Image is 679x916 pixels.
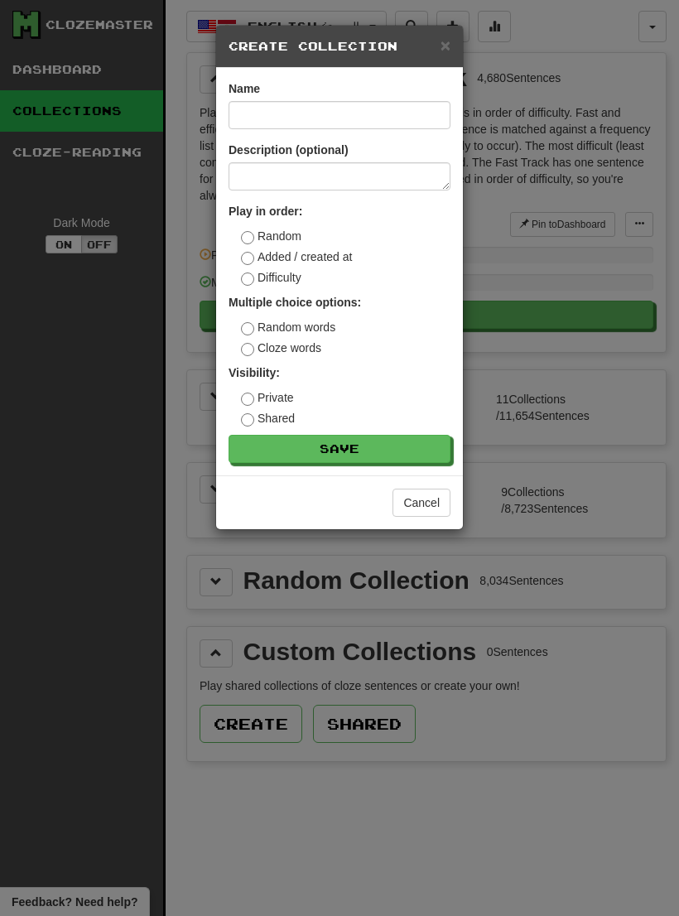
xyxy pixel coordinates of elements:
[241,322,254,335] input: Random words
[229,38,450,55] h5: Create Collection
[229,366,280,379] strong: Visibility:
[229,296,361,309] strong: Multiple choice options:
[241,252,254,265] input: Added / created at
[241,248,352,265] label: Added / created at
[241,340,321,356] label: Cloze words
[441,36,450,54] button: Close
[241,410,295,427] label: Shared
[241,393,254,406] input: Private
[441,36,450,55] span: ×
[241,228,301,244] label: Random
[241,319,335,335] label: Random words
[392,489,450,517] button: Cancel
[241,272,254,286] input: Difficulty
[241,231,254,244] input: Random
[241,269,301,286] label: Difficulty
[229,205,302,218] strong: Play in order:
[241,343,254,356] input: Cloze words
[229,80,260,97] label: Name
[229,435,450,463] button: Save
[241,389,294,406] label: Private
[241,413,254,427] input: Shared
[229,142,349,158] label: Description (optional)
